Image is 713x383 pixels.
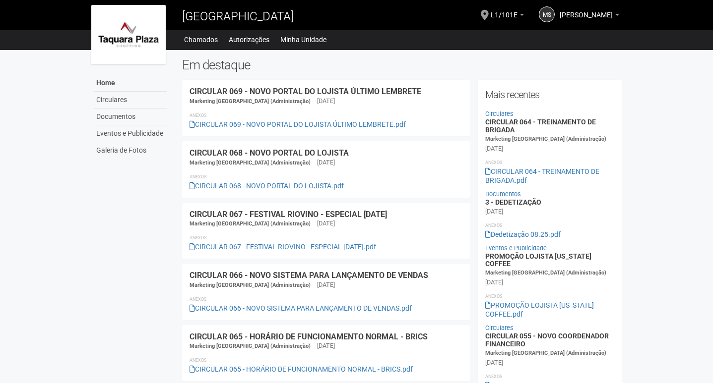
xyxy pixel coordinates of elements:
a: Eventos e Publicidade [485,244,547,252]
li: Anexos [190,233,463,242]
span: Marketing [GEOGRAPHIC_DATA] (Administração) [190,160,311,166]
a: CIRCULAR 068 - NOVO PORTAL DO LOJISTA.pdf [190,182,344,190]
a: CIRCULAR 066 - NOVO SISTEMA PARA LANÇAMENTO DE VENDAS.pdf [190,304,412,312]
a: Documentos [485,190,521,198]
a: 3 - DEDETIZAÇÃO [485,198,541,206]
a: Eventos e Publicidade [94,125,167,142]
a: Documentos [94,109,167,125]
div: [DATE] [485,358,503,367]
div: [DATE] [485,278,503,287]
li: Anexos [485,158,615,167]
a: Dedetização 08.25.pdf [485,230,561,238]
li: Anexos [190,295,463,304]
div: [DATE] [317,219,335,228]
div: [DATE] [317,97,335,106]
li: Anexos [190,356,463,365]
a: CIRCULAR 067 - FESTIVAL RIOVINO - ESPECIAL [DATE] [190,210,387,219]
div: [DATE] [317,341,335,350]
span: Marketing [GEOGRAPHIC_DATA] (Administração) [485,270,606,276]
a: Minha Unidade [280,33,326,47]
a: CIRCULAR 064 - TREINAMENTO DE BRIGADA.pdf [485,167,599,184]
span: [GEOGRAPHIC_DATA] [182,9,294,23]
li: Anexos [485,372,615,381]
span: Marketing [GEOGRAPHIC_DATA] (Administração) [190,98,311,105]
a: Autorizações [229,33,269,47]
span: Marketing [GEOGRAPHIC_DATA] (Administração) [485,350,606,356]
a: Circulares [485,110,514,117]
a: CIRCULAR 065 - HORÁRIO DE FUNCIONAMENTO NORMAL - BRICS [190,332,428,341]
a: Home [94,75,167,92]
li: Anexos [485,292,615,301]
a: MS [539,6,555,22]
span: Marketing [GEOGRAPHIC_DATA] (Administração) [485,136,606,142]
a: CIRCULAR 064 - TREINAMENTO DE BRIGADA [485,118,596,133]
a: CIRCULAR 067 - FESTIVAL RIOVINO - ESPECIAL [DATE].pdf [190,243,376,251]
a: CIRCULAR 069 - NOVO PORTAL DO LOJISTA ÚLTIMO LEMBRETE [190,87,421,96]
a: PROMOÇÃO LOJISTA [US_STATE] COFFEE [485,252,591,268]
li: Anexos [190,111,463,120]
div: [DATE] [485,144,503,153]
h2: Mais recentes [485,87,615,102]
a: CIRCULAR 065 - HORÁRIO DE FUNCIONAMENTO NORMAL - BRICS.pdf [190,365,413,373]
div: [DATE] [485,207,503,216]
span: Marketing [GEOGRAPHIC_DATA] (Administração) [190,220,311,227]
a: PROMOÇÃO LOJISTA [US_STATE] COFFEE.pdf [485,301,594,318]
a: CIRCULAR 068 - NOVO PORTAL DO LOJISTA [190,148,349,158]
a: Circulares [94,92,167,109]
div: [DATE] [317,280,335,289]
span: Moises Santos Sena [560,1,613,19]
a: CIRCULAR 069 - NOVO PORTAL DO LOJISTA ÚLTIMO LEMBRETE.pdf [190,120,406,128]
a: CIRCULAR 066 - NOVO SISTEMA PARA LANÇAMENTO DE VENDAS [190,271,428,280]
h2: Em destaque [182,57,622,72]
a: L1/101E [491,12,524,20]
a: Circulares [485,324,514,331]
span: L1/101E [491,1,518,19]
span: Marketing [GEOGRAPHIC_DATA] (Administração) [190,282,311,288]
a: Chamados [184,33,218,47]
span: Marketing [GEOGRAPHIC_DATA] (Administração) [190,343,311,349]
a: CIRCULAR 055 - NOVO COORDENADOR FINANCEIRO [485,332,609,347]
li: Anexos [485,221,615,230]
li: Anexos [190,172,463,181]
a: [PERSON_NAME] [560,12,619,20]
div: [DATE] [317,158,335,167]
a: Galeria de Fotos [94,142,167,159]
img: logo.jpg [91,5,166,64]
